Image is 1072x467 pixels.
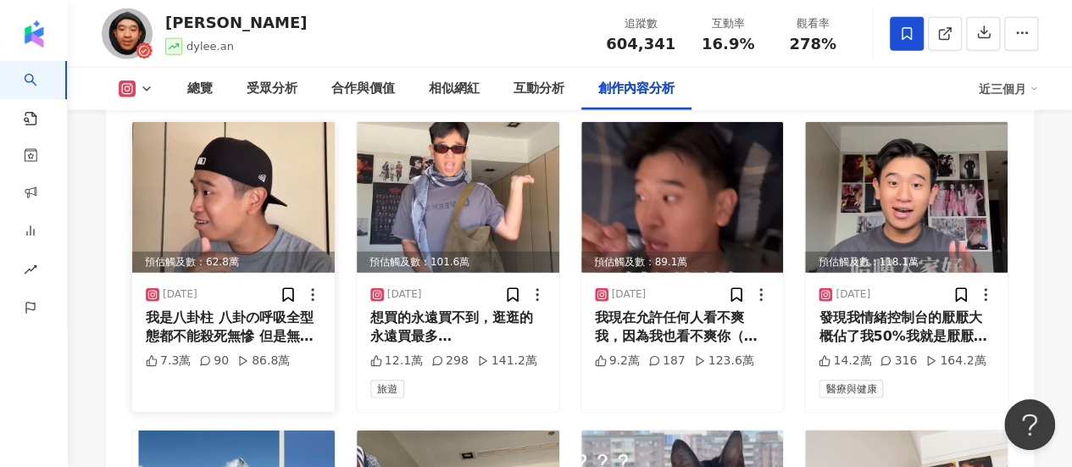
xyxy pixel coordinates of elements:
div: 互動率 [696,15,760,32]
div: 合作與價值 [331,79,395,99]
span: 醫療與健康 [819,380,883,398]
div: [DATE] [163,287,197,302]
div: 187 [648,353,686,370]
div: 想買的永遠買不到，逛逛的永遠買最多 [PERSON_NAME]特出你的陪逛姐妹 [370,309,546,347]
div: [DATE] [387,287,422,302]
div: 受眾分析 [247,79,297,99]
div: 觀看率 [780,15,845,32]
div: 我現在允許任何人看不爽我，因為我也看不爽你（？ 好像不是這樣說的 但是大家如果看到沒有理由的攻擊不用幫我出頭沒關係 我自己會在私底下罵他罵的更難聽😍？ [595,309,770,347]
div: 預估觸及數：118.1萬 [805,252,1008,273]
span: 278% [789,36,836,53]
div: post-image預估觸及數：118.1萬 [805,122,1008,273]
div: 總覽 [187,79,213,99]
div: [DATE] [836,287,870,302]
div: 298 [431,353,469,370]
div: 123.6萬 [694,353,754,370]
iframe: Help Scout Beacon - Open [1004,399,1055,450]
span: 16.9% [702,36,754,53]
img: post-image [132,122,335,273]
img: KOL Avatar [102,8,153,59]
div: 追蹤數 [606,15,675,32]
div: 316 [880,353,917,370]
div: 預估觸及數：62.8萬 [132,252,335,273]
img: logo icon [20,20,47,47]
div: post-image預估觸及數：101.6萬 [357,122,559,273]
div: 12.1萬 [370,353,423,370]
div: 預估觸及數：89.1萬 [581,252,784,273]
div: post-image預估觸及數：89.1萬 [581,122,784,273]
span: dylee.an [186,40,234,53]
div: 141.2萬 [477,353,537,370]
div: 9.2萬 [595,353,640,370]
div: 90 [199,353,229,370]
div: 14.2萬 [819,353,871,370]
div: 預估觸及數：101.6萬 [357,252,559,273]
div: 發現我情緒控制台的厭厭大概佔了我50%我就是厭厭本厭 我不敢直接破口大罵 因為我孬 但我的臉會替我罵完你全家 [819,309,994,347]
div: 我是八卦柱 八卦の呼吸全型態都不能殺死無慘 但是無慘會在我嘴下身敗名裂（誰在乎啊 [146,309,321,347]
div: 近三個月 [979,75,1038,103]
div: 7.3萬 [146,353,191,370]
div: 相似網紅 [429,79,480,99]
img: post-image [581,122,784,273]
div: 164.2萬 [925,353,986,370]
div: post-image預估觸及數：62.8萬 [132,122,335,273]
span: 604,341 [606,35,675,53]
img: post-image [357,122,559,273]
span: rise [24,253,37,291]
div: 創作內容分析 [598,79,675,99]
span: 旅遊 [370,380,404,398]
img: post-image [805,122,1008,273]
div: [PERSON_NAME] [165,12,307,33]
a: search [24,61,58,127]
div: 互動分析 [514,79,564,99]
div: 86.8萬 [237,353,290,370]
div: [DATE] [612,287,647,302]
